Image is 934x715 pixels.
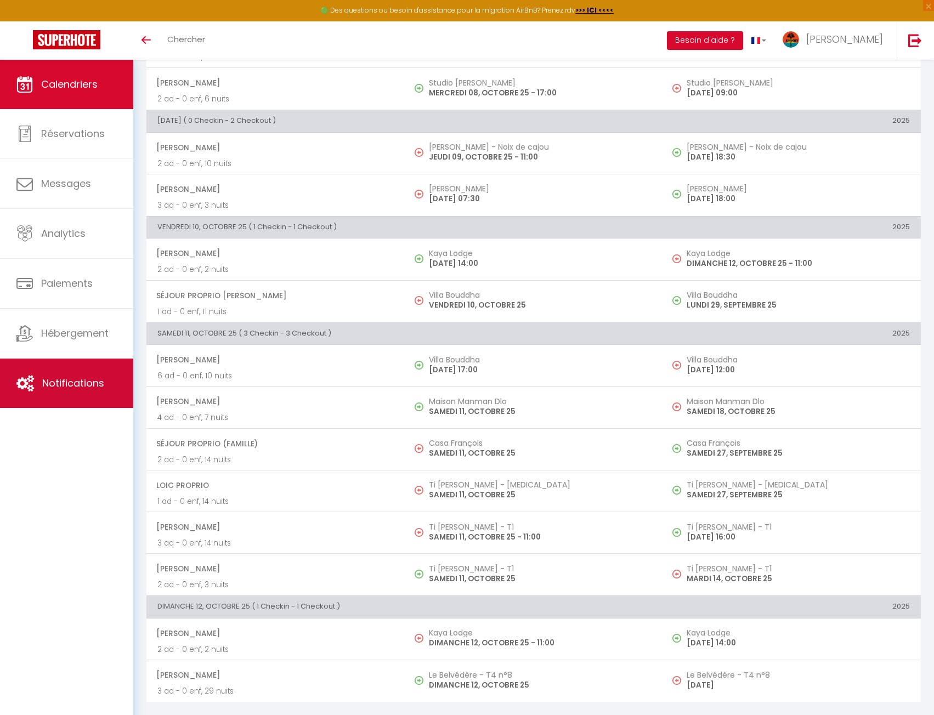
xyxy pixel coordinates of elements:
[157,306,394,317] p: 1 ad - 0 enf, 11 nuits
[687,397,910,406] h5: Maison Manman Dlo
[157,644,394,655] p: 2 ad - 0 enf, 2 nuits
[687,364,910,376] p: [DATE] 12:00
[429,258,652,269] p: [DATE] 14:00
[429,151,652,163] p: JEUDI 09, OCTOBRE 25 - 11:00
[41,226,86,240] span: Analytics
[806,32,883,46] span: [PERSON_NAME]
[774,21,897,60] a: ... [PERSON_NAME]
[783,31,799,48] img: ...
[429,489,652,501] p: SAMEDI 11, OCTOBRE 25
[687,87,910,99] p: [DATE] 09:00
[415,190,423,198] img: NO IMAGE
[687,637,910,649] p: [DATE] 14:00
[429,637,652,649] p: DIMANCHE 12, OCTOBRE 25 - 11:00
[429,406,652,417] p: SAMEDI 11, OCTOBRE 25
[41,77,98,91] span: Calendriers
[157,454,394,466] p: 2 ad - 0 enf, 14 nuits
[672,570,681,578] img: NO IMAGE
[429,184,652,193] h5: [PERSON_NAME]
[159,21,213,60] a: Chercher
[687,78,910,87] h5: Studio [PERSON_NAME]
[687,523,910,531] h5: Ti [PERSON_NAME] - T1
[908,33,922,47] img: logout
[687,564,910,573] h5: Ti [PERSON_NAME] - T1
[157,158,394,169] p: 2 ad - 0 enf, 10 nuits
[415,486,423,495] img: NO IMAGE
[672,676,681,685] img: NO IMAGE
[687,406,910,417] p: SAMEDI 18, OCTOBRE 25
[146,322,663,344] th: SAMEDI 11, OCTOBRE 25 ( 3 Checkin - 3 Checkout )
[663,596,921,618] th: 2025
[687,671,910,679] h5: Le Belvédère - T4 n°8
[429,193,652,205] p: [DATE] 07:30
[687,447,910,459] p: SAMEDI 27, SEPTEMBRE 25
[687,184,910,193] h5: [PERSON_NAME]
[429,87,652,99] p: MERCREDI 08, OCTOBRE 25 - 17:00
[146,110,663,132] th: [DATE] ( 0 Checkin - 2 Checkout )
[156,349,394,370] span: [PERSON_NAME]
[687,531,910,543] p: [DATE] 16:00
[672,528,681,537] img: NO IMAGE
[415,444,423,453] img: NO IMAGE
[156,558,394,579] span: [PERSON_NAME]
[429,143,652,151] h5: [PERSON_NAME] - Noix de cajou
[687,628,910,637] h5: Kaya Lodge
[33,30,100,49] img: Super Booking
[687,355,910,364] h5: Villa Bouddha
[146,217,663,239] th: VENDREDI 10, OCTOBRE 25 ( 1 Checkin - 1 Checkout )
[575,5,614,15] a: >>> ICI <<<<
[429,628,652,637] h5: Kaya Lodge
[687,573,910,585] p: MARDI 14, OCTOBRE 25
[429,447,652,459] p: SAMEDI 11, OCTOBRE 25
[667,31,743,50] button: Besoin d'aide ?
[429,299,652,311] p: VENDREDI 10, OCTOBRE 25
[156,665,394,685] span: [PERSON_NAME]
[167,33,205,45] span: Chercher
[415,634,423,643] img: NO IMAGE
[672,190,681,198] img: NO IMAGE
[687,151,910,163] p: [DATE] 18:30
[429,397,652,406] h5: Maison Manman Dlo
[41,127,105,140] span: Réservations
[687,143,910,151] h5: [PERSON_NAME] - Noix de cajou
[156,243,394,264] span: [PERSON_NAME]
[415,528,423,537] img: NO IMAGE
[429,679,652,691] p: DIMANCHE 12, OCTOBRE 25
[663,322,921,344] th: 2025
[672,296,681,305] img: NO IMAGE
[687,258,910,269] p: DIMANCHE 12, OCTOBRE 25 - 11:00
[672,486,681,495] img: NO IMAGE
[429,564,652,573] h5: Ti [PERSON_NAME] - T1
[415,296,423,305] img: NO IMAGE
[663,110,921,132] th: 2025
[157,496,394,507] p: 1 ad - 0 enf, 14 nuits
[429,523,652,531] h5: Ti [PERSON_NAME] - T1
[687,489,910,501] p: SAMEDI 27, SEPTEMBRE 25
[157,579,394,591] p: 2 ad - 0 enf, 3 nuits
[156,179,394,200] span: [PERSON_NAME]
[429,439,652,447] h5: Casa François
[672,254,681,263] img: NO IMAGE
[672,361,681,370] img: NO IMAGE
[429,573,652,585] p: SAMEDI 11, OCTOBRE 25
[429,355,652,364] h5: Villa Bouddha
[156,623,394,644] span: [PERSON_NAME]
[156,137,394,158] span: [PERSON_NAME]
[687,249,910,258] h5: Kaya Lodge
[429,480,652,489] h5: Ti [PERSON_NAME] - [MEDICAL_DATA]
[672,148,681,157] img: NO IMAGE
[687,480,910,489] h5: Ti [PERSON_NAME] - [MEDICAL_DATA]
[41,177,91,190] span: Messages
[672,84,681,93] img: NO IMAGE
[429,78,652,87] h5: Studio [PERSON_NAME]
[415,148,423,157] img: NO IMAGE
[157,370,394,382] p: 6 ad - 0 enf, 10 nuits
[156,433,394,454] span: Séjour PROPRIO (famille)
[157,685,394,697] p: 3 ad - 0 enf, 29 nuits
[429,364,652,376] p: [DATE] 17:00
[429,531,652,543] p: SAMEDI 11, OCTOBRE 25 - 11:00
[687,439,910,447] h5: Casa François
[41,276,93,290] span: Paiements
[157,264,394,275] p: 2 ad - 0 enf, 2 nuits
